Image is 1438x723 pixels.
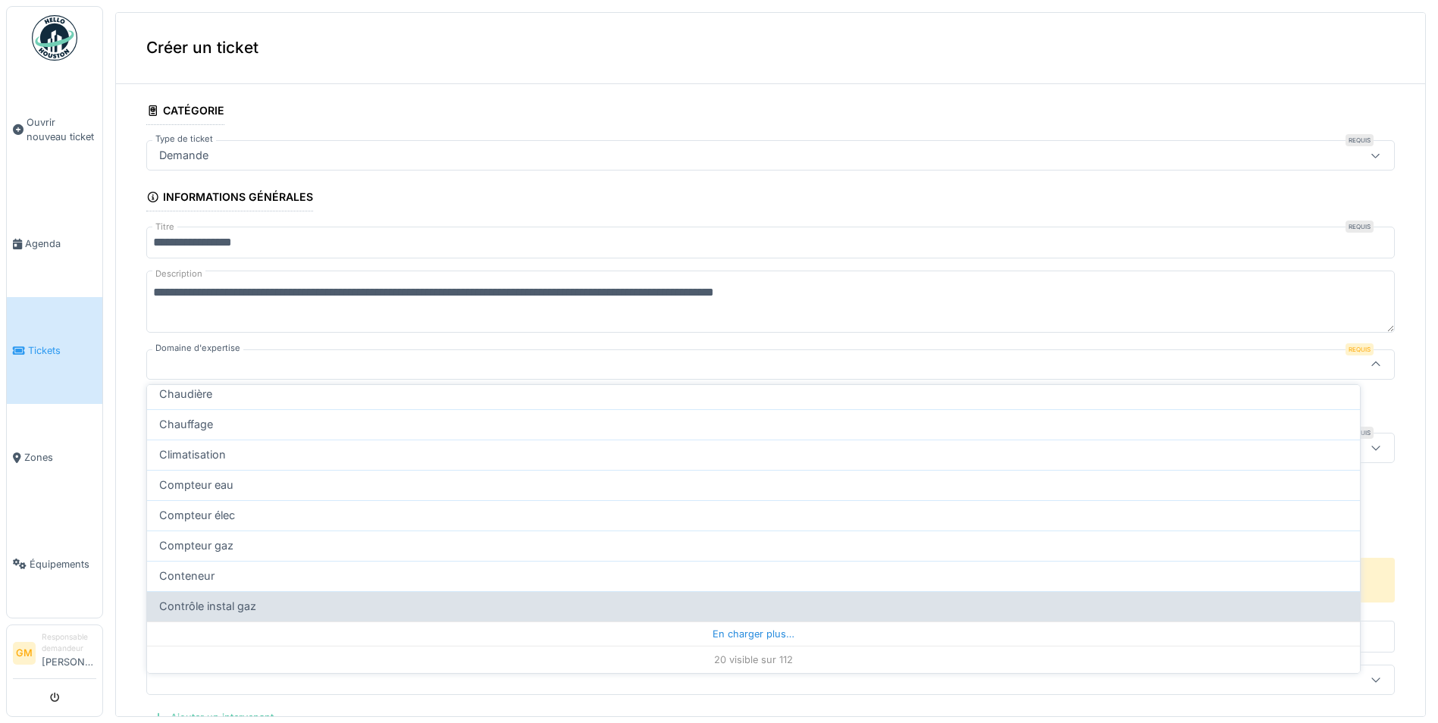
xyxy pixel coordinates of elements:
[147,621,1360,646] div: En charger plus…
[28,343,96,358] span: Tickets
[152,264,205,283] label: Description
[13,642,36,665] li: GM
[116,11,1425,84] div: Créer un ticket
[30,557,96,571] span: Équipements
[24,450,96,465] span: Zones
[159,416,213,433] span: Chauffage
[153,147,215,164] div: Demande
[42,631,96,675] li: [PERSON_NAME]
[25,236,96,251] span: Agenda
[159,507,235,524] span: Compteur élec
[1346,134,1374,146] div: Requis
[7,190,102,297] a: Agenda
[7,69,102,190] a: Ouvrir nouveau ticket
[146,99,224,125] div: Catégorie
[1346,343,1374,355] div: Requis
[42,631,96,655] div: Responsable demandeur
[159,537,233,554] span: Compteur gaz
[159,598,256,615] span: Contrôle instal gaz
[7,297,102,404] a: Tickets
[13,631,96,679] a: GM Responsable demandeur[PERSON_NAME]
[32,15,77,61] img: Badge_color-CXgf-gQk.svg
[146,186,313,211] div: Informations générales
[152,221,177,233] label: Titre
[159,446,226,463] span: Climatisation
[152,342,243,355] label: Domaine d'expertise
[1346,221,1374,233] div: Requis
[147,646,1360,673] div: 20 visible sur 112
[7,404,102,511] a: Zones
[27,115,96,144] span: Ouvrir nouveau ticket
[159,386,212,402] span: Chaudière
[159,568,215,584] span: Conteneur
[152,133,216,146] label: Type de ticket
[159,477,233,493] span: Compteur eau
[7,511,102,618] a: Équipements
